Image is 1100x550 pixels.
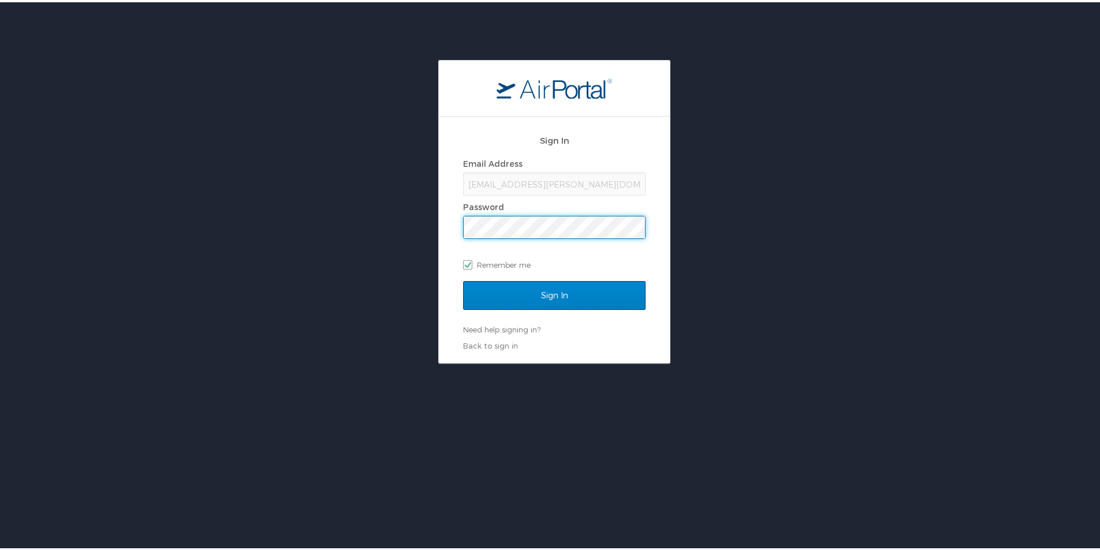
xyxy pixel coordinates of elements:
label: Email Address [463,156,523,166]
img: logo [497,76,612,96]
a: Need help signing in? [463,323,540,332]
label: Password [463,200,504,209]
input: Sign In [463,279,646,308]
a: Back to sign in [463,339,518,348]
h2: Sign In [463,132,646,145]
label: Remember me [463,254,646,271]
